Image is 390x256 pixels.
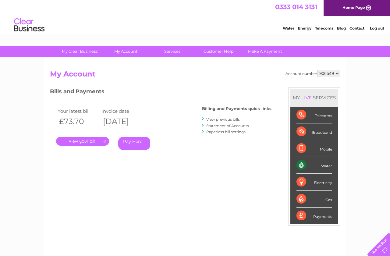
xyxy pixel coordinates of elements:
a: Water [283,26,294,30]
td: Your latest bill [56,107,100,115]
a: . [56,137,109,146]
img: logo.png [14,16,45,34]
a: Energy [298,26,311,30]
td: Invoice date [100,107,144,115]
a: Paperless bill settings [206,130,246,134]
a: Contact [349,26,364,30]
div: Payments [296,208,332,224]
a: Pay Here [118,137,150,150]
div: Electricity [296,174,332,190]
a: Blog [337,26,346,30]
div: Gas [296,191,332,208]
h4: Billing and Payments quick links [202,106,271,111]
h2: My Account [50,70,340,81]
div: Water [296,157,332,174]
div: Broadband [296,123,332,140]
a: Customer Help [193,46,244,57]
div: Clear Business is a trading name of Verastar Limited (registered in [GEOGRAPHIC_DATA] No. 3667643... [51,3,339,30]
div: Telecoms [296,107,332,123]
th: [DATE] [100,115,144,128]
a: My Account [101,46,151,57]
a: Log out [370,26,384,30]
div: Mobile [296,140,332,157]
div: Account number [285,70,340,77]
a: 0333 014 3131 [275,3,317,11]
a: My Clear Business [55,46,105,57]
a: Telecoms [315,26,333,30]
div: MY SERVICES [290,89,338,106]
a: Services [147,46,197,57]
th: £73.70 [56,115,100,128]
h3: Bills and Payments [50,87,271,98]
div: LIVE [300,95,313,101]
a: Make A Payment [240,46,290,57]
a: View previous bills [206,117,240,122]
a: Statement of Accounts [206,123,249,128]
